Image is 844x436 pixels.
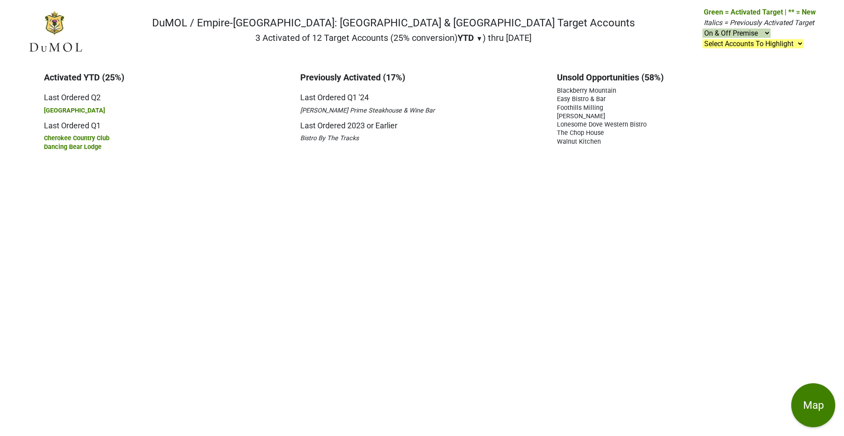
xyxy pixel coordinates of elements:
h5: Last Ordered 2023 or Earlier [300,114,543,131]
h5: Last Ordered Q1 [44,114,287,131]
span: Lonesome Dove Western Bistro [557,121,647,128]
span: Dancing Bear Lodge [44,143,102,151]
span: Italics = Previously Activated Target [704,18,814,27]
span: YTD [458,33,474,43]
button: Map [791,383,835,427]
img: DuMOL [28,10,83,54]
span: ▼ [476,35,483,43]
h1: DuMOL / Empire-[GEOGRAPHIC_DATA]: [GEOGRAPHIC_DATA] & [GEOGRAPHIC_DATA] Target Accounts [152,17,635,29]
span: Walnut Kitchen [557,138,601,145]
span: Easy Bistro & Bar [557,95,606,103]
span: Blackberry Mountain [557,87,616,94]
h5: Last Ordered Q1 '24 [300,86,543,102]
span: [PERSON_NAME] [557,113,605,120]
span: Bistro By The Tracks [300,134,359,142]
h3: Activated YTD (25%) [44,72,287,83]
span: [PERSON_NAME] Prime Steakhouse & Wine Bar [300,107,435,114]
span: Green = Activated Target | ** = New [704,8,816,16]
h3: Previously Activated (17%) [300,72,543,83]
span: Foothills Milling [557,104,603,112]
h3: Unsold Opportunities (58%) [557,72,800,83]
h5: Last Ordered Q2 [44,86,287,102]
span: The Chop House [557,129,604,137]
h2: 3 Activated of 12 Target Accounts (25% conversion) ) thru [DATE] [152,33,635,43]
span: [GEOGRAPHIC_DATA] [44,107,105,114]
span: Cherokee Country Club [44,134,109,142]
